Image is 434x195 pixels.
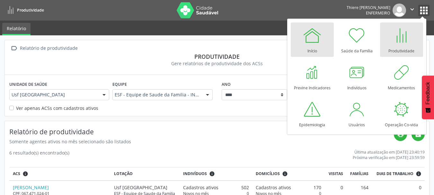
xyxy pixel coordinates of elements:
i:  [9,44,19,53]
div: Thiere [PERSON_NAME] [347,5,390,10]
span: ESF - Equipe de Saude da Familia - INE: 0000148350 [115,92,199,98]
h4: Relatório de produtividade [9,128,394,136]
th: Visitas [325,167,346,181]
i: Dias em que o(a) ACS fez pelo menos uma visita, ou ficha de cadastro individual ou cadastro domic... [416,171,421,177]
a: Produtividade [4,5,44,15]
a: Início [291,22,334,57]
label: Ver apenas ACSs com cadastros ativos [16,105,98,111]
div: 170 [256,184,322,191]
span: Enfermeiro [366,10,390,16]
a: Usuários [335,96,378,131]
span: Dias de trabalho [376,171,413,177]
span: Produtividade [17,7,44,13]
a: Epidemiologia [291,96,334,131]
a: [PERSON_NAME] [13,184,49,191]
label: Ano [222,79,231,89]
span: Domicílios [256,171,280,177]
a: Previne Indicadores [291,59,334,94]
div: Próxima verificação em [DATE] 23:59:59 [353,155,425,160]
button: Feedback - Mostrar pesquisa [422,75,434,119]
div: 6 resultado(s) encontrado(s) [9,149,69,160]
a: Indivíduos [335,59,378,94]
label: Unidade de saúde [9,79,47,89]
i: <div class="text-left"> <div> <strong>Cadastros ativos:</strong> Cadastros que estão vinculados a... [282,171,288,177]
span: Cadastros ativos [183,184,218,191]
div: 502 [183,184,249,191]
i:  [409,6,416,13]
a: Produtividade [380,22,423,57]
div: Somente agentes ativos no mês selecionado são listados [9,138,394,145]
div: Relatório de produtividade [19,44,79,53]
a: Relatório [2,23,31,35]
span: Usf [GEOGRAPHIC_DATA] [12,92,96,98]
div: Usf [GEOGRAPHIC_DATA] [114,184,176,191]
div: Última atualização em [DATE] 23:40:19 [353,149,425,155]
label: Equipe [112,79,127,89]
span: Indivíduos [183,171,207,177]
th: Lotação [111,167,180,181]
a: Saúde da Família [335,22,378,57]
i: <div class="text-left"> <div> <strong>Cadastros ativos:</strong> Cadastros que estão vinculados a... [209,171,215,177]
button: apps [418,5,430,16]
span: Cadastros ativos [256,184,291,191]
a: Operação Co-vida [380,96,423,131]
a: Medicamentos [380,59,423,94]
button:  [406,4,418,17]
span: Feedback [425,82,431,104]
img: img [393,4,406,17]
div: Produtividade [9,53,425,60]
a:  Relatório de produtividade [9,44,79,53]
div: Gere relatórios de produtividade dos ACSs [9,60,425,67]
th: Famílias [346,167,372,181]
